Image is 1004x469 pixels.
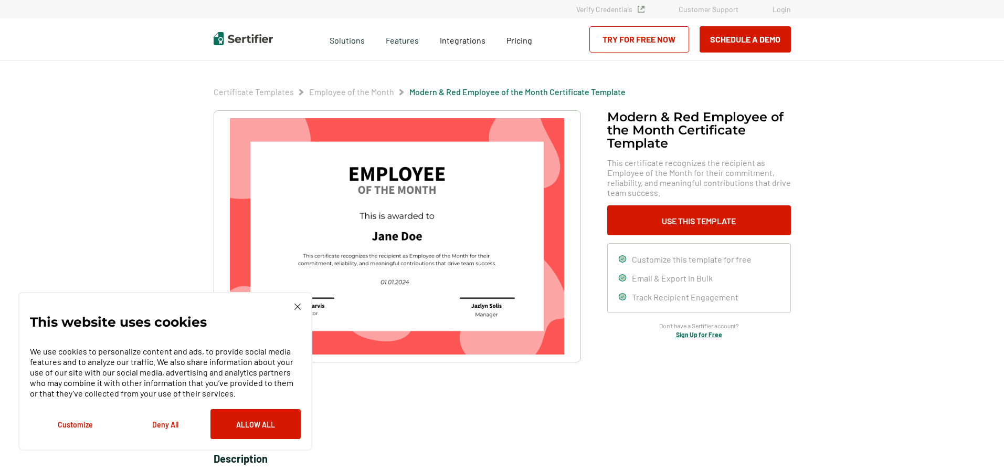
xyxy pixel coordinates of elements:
img: Verified [638,6,644,13]
span: Track Recipient Engagement [632,292,738,302]
p: We use cookies to personalize content and ads, to provide social media features and to analyze ou... [30,346,301,399]
a: Employee of the Month [309,87,394,97]
span: Features [386,33,419,46]
button: Schedule a Demo [700,26,791,53]
a: Integrations [440,33,485,46]
a: Customer Support [679,5,738,14]
a: Login [773,5,791,14]
button: Deny All [120,409,210,439]
img: Modern & Red Employee of the Month Certificate Template [230,118,564,355]
span: Description [214,452,268,465]
span: Email & Export in Bulk [632,273,713,283]
span: Solutions [330,33,365,46]
span: Pricing [506,35,532,45]
a: Modern & Red Employee of the Month Certificate Template [409,87,626,97]
span: Don’t have a Sertifier account? [659,321,739,331]
img: Cookie Popup Close [294,304,301,310]
h1: Modern & Red Employee of the Month Certificate Template [607,110,791,150]
button: Use This Template [607,205,791,235]
span: Customize this template for free [632,254,752,264]
div: Breadcrumb [214,87,626,97]
button: Allow All [210,409,301,439]
button: Customize [30,409,120,439]
a: Sign Up for Free [676,331,722,338]
a: Pricing [506,33,532,46]
span: Integrations [440,35,485,45]
p: This website uses cookies [30,317,207,327]
iframe: Chat Widget [952,419,1004,469]
a: Verify Credentials [576,5,644,14]
span: This certificate recognizes the recipient as Employee of the Month for their commitment, reliabil... [607,158,791,197]
a: Try for Free Now [589,26,689,53]
img: Sertifier | Digital Credentialing Platform [214,32,273,45]
a: Certificate Templates [214,87,294,97]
